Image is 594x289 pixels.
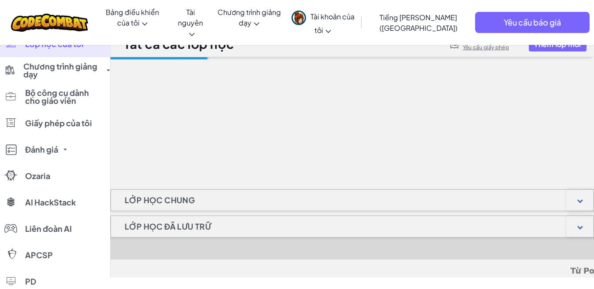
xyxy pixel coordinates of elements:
font: Chương trình giảng dạy [218,7,281,27]
font: APCSP [25,250,53,260]
a: Yêu cầu báo giá [475,12,590,33]
font: Ozaria [25,171,50,181]
a: Tài khoản của tôi [287,4,359,42]
font: Lớp học đã lưu trữ [125,221,211,231]
font: Chương trình giảng dạy [23,61,97,79]
a: Tiếng [PERSON_NAME] ([GEOGRAPHIC_DATA]) [364,5,473,40]
font: Đánh giá [25,144,58,154]
font: Yêu cầu báo giá [504,17,561,27]
font: Yêu cầu giấy phép [463,44,509,51]
img: Biểu tượng CodeCombat [11,14,88,32]
font: Bảng điều khiển của tôi [106,7,159,27]
font: AI HackStack [25,197,76,207]
font: Bộ công cụ dành cho giáo viên [25,88,89,106]
img: avatar [291,11,306,25]
font: Tài khoản của tôi [310,12,354,34]
font: Giấy phép của tôi [25,118,92,128]
font: Tiếng [PERSON_NAME] ([GEOGRAPHIC_DATA]) [380,13,457,33]
font: Lớp học chung [125,195,195,205]
font: PD [25,276,36,286]
font: Liên đoàn AI [25,223,72,234]
font: Tài nguyên [178,7,203,27]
